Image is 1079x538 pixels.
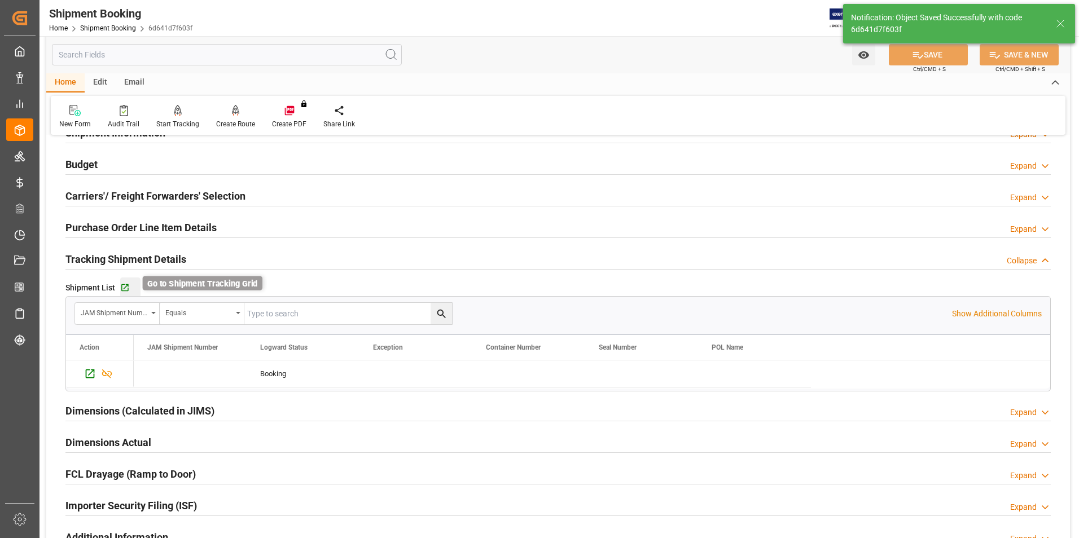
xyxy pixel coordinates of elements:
div: Notification: Object Saved Successfully with code 6d641d7f603f [851,12,1045,36]
div: Expand [1010,160,1037,172]
a: Shipment Booking [80,24,136,32]
div: Collapse [1007,255,1037,267]
div: Press SPACE to select this row. [134,360,811,387]
div: Expand [1010,438,1037,450]
div: Shipment Booking [49,5,192,22]
h2: Budget [65,157,98,172]
div: Email [116,73,153,92]
button: open menu [75,303,160,324]
button: open menu [160,303,244,324]
button: SAVE [889,44,968,65]
span: Ctrl/CMD + Shift + S [995,65,1045,73]
div: Home [46,73,85,92]
span: Ctrl/CMD + S [913,65,946,73]
div: Expand [1010,470,1037,482]
span: Container Number [486,343,541,351]
button: Go to Shipment Tracking Grid [120,277,141,298]
div: Action [80,343,99,351]
div: Audit Trail [108,119,139,129]
h2: FCL Drayage (Ramp to Door) [65,466,196,482]
div: Expand [1010,407,1037,418]
h2: Tracking Shipment Details [65,252,186,267]
button: open menu [852,44,875,65]
span: JAM Shipment Number [147,343,218,351]
a: Home [49,24,68,32]
h2: Dimensions (Calculated in JIMS) [65,403,214,418]
h2: Purchase Order Line Item Details [65,220,217,235]
span: POL Name [712,343,743,351]
div: Expand [1010,223,1037,235]
div: Expand [1010,192,1037,204]
input: Type to search [244,303,452,324]
span: Seal Number [599,343,637,351]
div: Press SPACE to select this row. [66,360,134,387]
span: Shipment List [65,282,115,294]
div: JAM Shipment Number [81,305,147,318]
div: Share Link [323,119,355,129]
div: Expand [1010,501,1037,513]
img: Exertis%20JAM%20-%20Email%20Logo.jpg_1722504956.jpg [830,8,869,28]
div: Create Route [216,119,255,129]
h2: Importer Security Filing (ISF) [65,498,197,513]
p: Show Additional Columns [952,308,1042,320]
div: Start Tracking [156,119,199,129]
div: Equals [165,305,232,318]
span: Exception [373,343,403,351]
input: Search Fields [52,44,402,65]
h2: Dimensions Actual [65,435,151,450]
button: SAVE & NEW [980,44,1059,65]
button: search button [431,303,452,324]
div: Go to Shipment Tracking Grid [143,276,262,290]
div: New Form [59,119,91,129]
h2: Carriers'/ Freight Forwarders' Selection [65,188,245,204]
span: Logward Status [260,343,308,351]
div: Edit [85,73,116,92]
div: Booking [260,361,346,387]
